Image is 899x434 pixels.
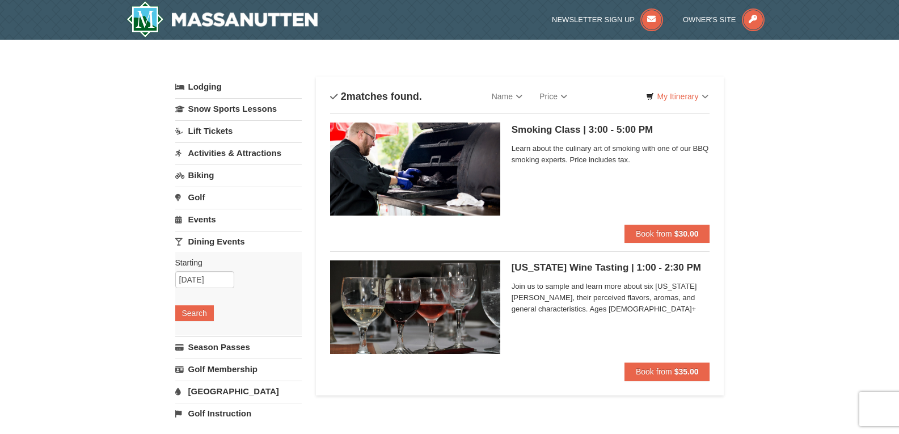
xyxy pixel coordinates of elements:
a: Newsletter Sign Up [552,15,663,24]
h5: [US_STATE] Wine Tasting | 1:00 - 2:30 PM [512,262,710,273]
img: Massanutten Resort Logo [126,1,318,37]
span: Join us to sample and learn more about six [US_STATE][PERSON_NAME], their perceived flavors, arom... [512,281,710,315]
a: Biking [175,165,302,186]
a: [GEOGRAPHIC_DATA] [175,381,302,402]
a: Golf Membership [175,359,302,380]
span: 2 [341,91,347,102]
label: Starting [175,257,293,268]
a: Golf [175,187,302,208]
h5: Smoking Class | 3:00 - 5:00 PM [512,124,710,136]
a: Activities & Attractions [175,142,302,163]
a: Lift Tickets [175,120,302,141]
a: Lodging [175,77,302,97]
img: 6619865-216-6bca8fa5.jpg [330,123,500,216]
img: 6619865-193-7846229e.png [330,260,500,353]
button: Search [175,305,214,321]
button: Book from $35.00 [624,363,710,381]
a: Name [483,85,531,108]
a: Events [175,209,302,230]
a: Season Passes [175,336,302,357]
span: Learn about the culinary art of smoking with one of our BBQ smoking experts. Price includes tax. [512,143,710,166]
a: Massanutten Resort [126,1,318,37]
button: Book from $30.00 [624,225,710,243]
a: Dining Events [175,231,302,252]
a: My Itinerary [639,88,715,105]
span: Book from [636,367,672,376]
span: Owner's Site [683,15,736,24]
span: Newsletter Sign Up [552,15,635,24]
a: Snow Sports Lessons [175,98,302,119]
h4: matches found. [330,91,422,102]
strong: $35.00 [674,367,699,376]
a: Price [531,85,576,108]
a: Owner's Site [683,15,765,24]
a: Golf Instruction [175,403,302,424]
strong: $30.00 [674,229,699,238]
span: Book from [636,229,672,238]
